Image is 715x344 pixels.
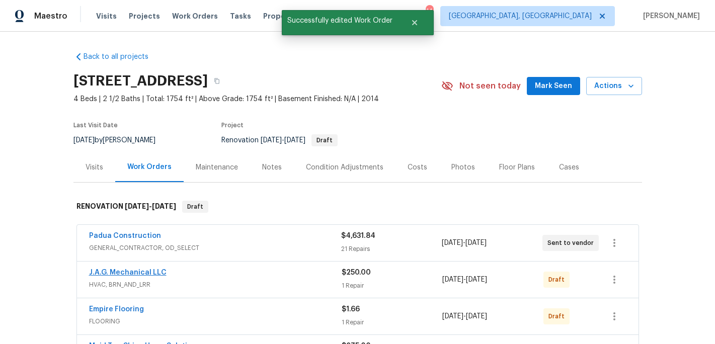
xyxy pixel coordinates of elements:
[342,269,371,276] span: $250.00
[196,162,238,173] div: Maintenance
[261,137,282,144] span: [DATE]
[127,162,172,172] div: Work Orders
[73,52,170,62] a: Back to all projects
[73,191,642,223] div: RENOVATION [DATE]-[DATE]Draft
[73,134,168,146] div: by [PERSON_NAME]
[221,122,244,128] span: Project
[89,269,167,276] a: J.A.G. Mechanical LLC
[73,137,95,144] span: [DATE]
[34,11,67,21] span: Maestro
[547,238,598,248] span: Sent to vendor
[451,162,475,173] div: Photos
[261,137,305,144] span: -
[262,162,282,173] div: Notes
[89,316,342,326] span: FLOORING
[594,80,634,93] span: Actions
[208,72,226,90] button: Copy Address
[459,81,521,91] span: Not seen today
[639,11,700,21] span: [PERSON_NAME]
[183,202,207,212] span: Draft
[73,122,118,128] span: Last Visit Date
[221,137,338,144] span: Renovation
[125,203,176,210] span: -
[442,238,487,248] span: -
[342,281,443,291] div: 1 Repair
[398,13,431,33] button: Close
[442,239,463,246] span: [DATE]
[284,137,305,144] span: [DATE]
[172,11,218,21] span: Work Orders
[449,11,592,21] span: [GEOGRAPHIC_DATA], [GEOGRAPHIC_DATA]
[548,311,569,321] span: Draft
[96,11,117,21] span: Visits
[230,13,251,20] span: Tasks
[341,244,442,254] div: 21 Repairs
[535,80,572,93] span: Mark Seen
[73,94,441,104] span: 4 Beds | 2 1/2 Baths | Total: 1754 ft² | Above Grade: 1754 ft² | Basement Finished: N/A | 2014
[125,203,149,210] span: [DATE]
[312,137,337,143] span: Draft
[263,11,302,21] span: Properties
[442,275,487,285] span: -
[548,275,569,285] span: Draft
[129,11,160,21] span: Projects
[282,10,398,31] span: Successfully edited Work Order
[76,201,176,213] h6: RENOVATION
[89,232,161,239] a: Padua Construction
[89,243,341,253] span: GENERAL_CONTRACTOR, OD_SELECT
[408,162,427,173] div: Costs
[89,306,144,313] a: Empire Flooring
[465,239,487,246] span: [DATE]
[306,162,383,173] div: Condition Adjustments
[466,276,487,283] span: [DATE]
[499,162,535,173] div: Floor Plans
[152,203,176,210] span: [DATE]
[442,311,487,321] span: -
[559,162,579,173] div: Cases
[342,317,443,327] div: 1 Repair
[466,313,487,320] span: [DATE]
[586,77,642,96] button: Actions
[442,276,463,283] span: [DATE]
[527,77,580,96] button: Mark Seen
[341,232,375,239] span: $4,631.84
[86,162,103,173] div: Visits
[442,313,463,320] span: [DATE]
[426,6,433,16] div: 14
[73,76,208,86] h2: [STREET_ADDRESS]
[342,306,360,313] span: $1.66
[89,280,342,290] span: HVAC, BRN_AND_LRR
